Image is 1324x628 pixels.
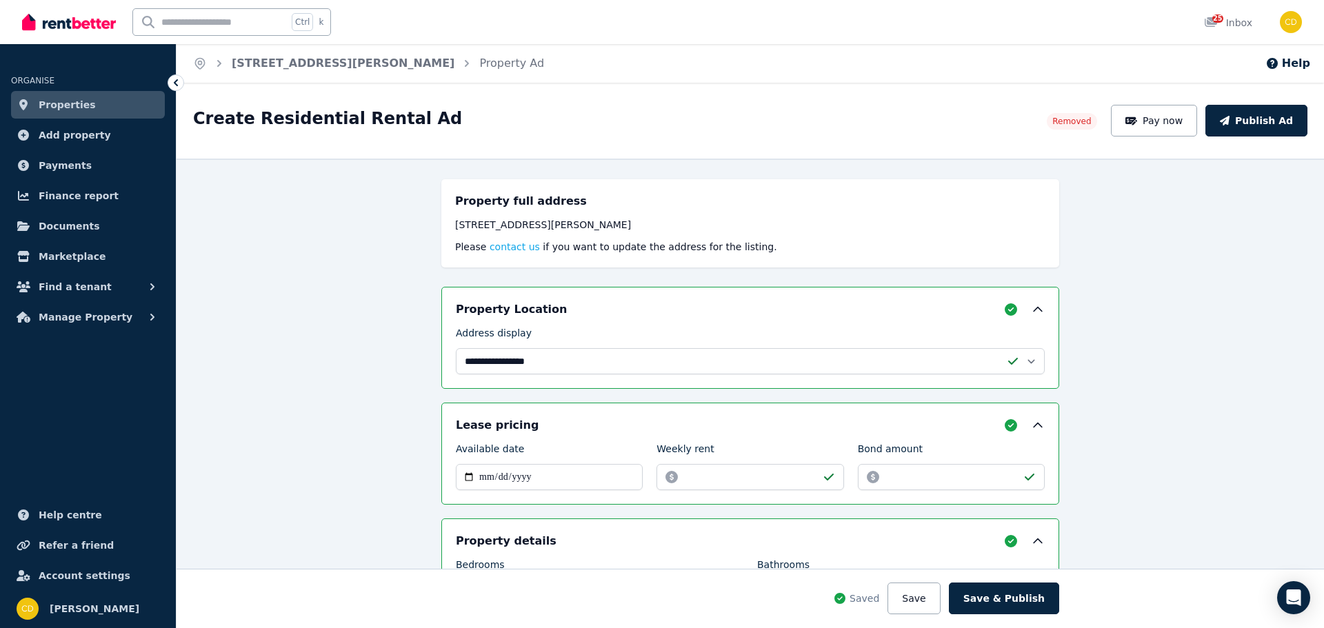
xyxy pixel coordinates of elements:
[11,501,165,529] a: Help centre
[22,12,116,32] img: RentBetter
[11,303,165,331] button: Manage Property
[50,600,139,617] span: [PERSON_NAME]
[455,218,1045,232] div: [STREET_ADDRESS][PERSON_NAME]
[11,121,165,149] a: Add property
[949,583,1059,614] button: Save & Publish
[858,442,923,461] label: Bond amount
[11,91,165,119] a: Properties
[177,44,561,83] nav: Breadcrumb
[1265,55,1310,72] button: Help
[292,13,313,31] span: Ctrl
[17,598,39,620] img: Chris Dimitropoulos
[39,537,114,554] span: Refer a friend
[39,507,102,523] span: Help centre
[456,301,567,318] h5: Property Location
[11,562,165,589] a: Account settings
[39,248,106,265] span: Marketplace
[656,442,714,461] label: Weekly rent
[1052,116,1091,127] span: Removed
[456,417,539,434] h5: Lease pricing
[11,76,54,85] span: ORGANISE
[232,57,454,70] a: [STREET_ADDRESS][PERSON_NAME]
[39,188,119,204] span: Finance report
[456,558,505,577] label: Bedrooms
[456,442,524,461] label: Available date
[11,212,165,240] a: Documents
[11,243,165,270] a: Marketplace
[887,583,940,614] button: Save
[319,17,323,28] span: k
[11,182,165,210] a: Finance report
[11,273,165,301] button: Find a tenant
[1277,581,1310,614] div: Open Intercom Messenger
[11,152,165,179] a: Payments
[193,108,462,130] h1: Create Residential Rental Ad
[39,278,112,295] span: Find a tenant
[39,127,111,143] span: Add property
[1111,105,1198,136] button: Pay now
[479,57,544,70] a: Property Ad
[39,567,130,584] span: Account settings
[39,97,96,113] span: Properties
[39,157,92,174] span: Payments
[1212,14,1223,23] span: 25
[490,240,540,254] button: contact us
[39,309,132,325] span: Manage Property
[39,218,100,234] span: Documents
[1280,11,1302,33] img: Chris Dimitropoulos
[456,326,532,345] label: Address display
[850,591,879,605] span: Saved
[456,533,556,549] h5: Property details
[455,193,587,210] h5: Property full address
[1204,16,1252,30] div: Inbox
[1205,105,1307,136] button: Publish Ad
[757,558,810,577] label: Bathrooms
[455,240,1045,254] p: Please if you want to update the address for the listing.
[11,531,165,559] a: Refer a friend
